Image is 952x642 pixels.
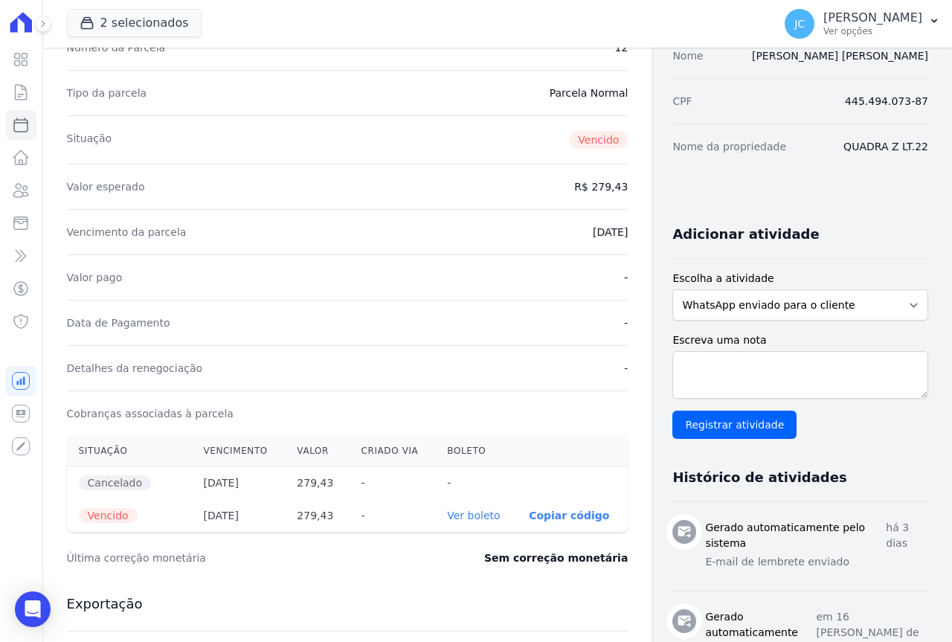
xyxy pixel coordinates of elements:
[593,225,628,240] dd: [DATE]
[67,131,112,149] dt: Situação
[794,19,805,29] span: JC
[285,436,349,466] th: Valor
[67,406,234,421] dt: Cobranças associadas à parcela
[845,94,928,109] dd: 445.494.073-87
[67,595,628,613] h3: Exportação
[349,466,435,500] th: -
[886,520,928,551] p: há 3 dias
[67,361,203,376] dt: Detalhes da renegociação
[435,436,517,466] th: Boleto
[67,86,147,100] dt: Tipo da parcela
[192,436,286,466] th: Vencimento
[67,9,202,37] button: 2 selecionados
[67,436,192,466] th: Situação
[285,466,349,500] th: 279,43
[67,315,170,330] dt: Data de Pagamento
[773,3,952,45] button: JC [PERSON_NAME] Ver opções
[752,50,928,62] a: [PERSON_NAME] [PERSON_NAME]
[843,139,928,154] dd: QUADRA Z LT.22
[672,94,692,109] dt: CPF
[672,139,786,154] dt: Nome da propriedade
[79,508,138,523] span: Vencido
[705,520,886,551] h3: Gerado automaticamente pelo sistema
[624,361,628,376] dd: -
[672,271,928,286] label: Escolha a atividade
[447,510,500,521] a: Ver boleto
[349,499,435,532] th: -
[349,436,435,466] th: Criado via
[624,315,628,330] dd: -
[823,10,922,25] p: [PERSON_NAME]
[192,499,286,532] th: [DATE]
[529,510,609,521] button: Copiar código
[705,554,928,570] p: E-mail de lembrete enviado
[67,225,187,240] dt: Vencimento da parcela
[15,591,51,627] div: Open Intercom Messenger
[672,333,928,348] label: Escreva uma nota
[67,179,145,194] dt: Valor esperado
[823,25,922,37] p: Ver opções
[192,466,286,500] th: [DATE]
[67,550,399,565] dt: Última correção monetária
[672,411,797,439] input: Registrar atividade
[672,48,703,63] dt: Nome
[550,86,628,100] dd: Parcela Normal
[672,469,846,487] h3: Histórico de atividades
[574,179,628,194] dd: R$ 279,43
[435,466,517,500] th: -
[79,475,151,490] span: Cancelado
[67,270,123,285] dt: Valor pago
[672,225,819,243] h3: Adicionar atividade
[624,270,628,285] dd: -
[484,550,628,565] dd: Sem correção monetária
[569,131,628,149] span: Vencido
[285,499,349,532] th: 279,43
